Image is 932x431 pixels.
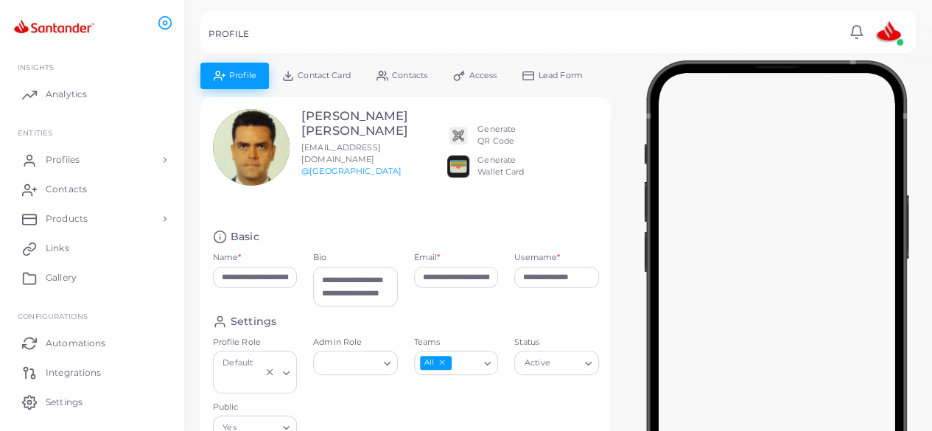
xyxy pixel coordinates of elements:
[46,212,88,225] span: Products
[553,355,578,371] input: Search for option
[11,145,173,175] a: Profiles
[46,366,101,379] span: Integrations
[301,109,408,139] h3: [PERSON_NAME] [PERSON_NAME]
[301,142,381,164] span: [EMAIL_ADDRESS][DOMAIN_NAME]
[264,366,275,378] button: Clear Selected
[420,356,452,370] span: All
[11,357,173,387] a: Integrations
[46,396,83,409] span: Settings
[301,166,402,176] a: @[GEOGRAPHIC_DATA]
[298,71,350,80] span: Contact Card
[477,155,524,178] div: Generate Wallet Card
[414,337,499,348] label: Teams
[875,17,904,46] img: avatar
[320,355,378,371] input: Search for option
[11,204,173,234] a: Products
[469,71,497,80] span: Access
[46,88,87,101] span: Analytics
[213,337,298,348] label: Profile Role
[392,71,427,80] span: Contacts
[11,263,173,292] a: Gallery
[46,271,77,284] span: Gallery
[46,153,80,167] span: Profiles
[313,252,398,264] label: Bio
[229,71,256,80] span: Profile
[522,356,552,371] span: Active
[46,242,69,255] span: Links
[11,387,173,416] a: Settings
[414,252,441,264] label: Email
[231,230,259,244] h4: Basic
[514,351,599,374] div: Search for option
[870,17,908,46] a: avatar
[11,234,173,263] a: Links
[447,155,469,178] img: apple-wallet.png
[453,355,478,371] input: Search for option
[514,252,560,264] label: Username
[46,337,105,350] span: Automations
[18,128,52,137] span: ENTITIES
[209,29,249,39] h5: PROFILE
[11,328,173,357] a: Automations
[231,315,276,329] h4: Settings
[11,80,173,109] a: Analytics
[11,175,173,204] a: Contacts
[13,14,95,41] img: logo
[46,183,87,196] span: Contacts
[213,402,298,413] label: Public
[213,351,298,393] div: Search for option
[221,356,255,371] span: Default
[220,374,262,390] input: Search for option
[213,252,242,264] label: Name
[18,63,54,71] span: INSIGHTS
[313,337,398,348] label: Admin Role
[18,312,88,320] span: Configurations
[437,357,447,368] button: Deselect All
[539,71,583,80] span: Lead Form
[477,124,516,147] div: Generate QR Code
[313,351,398,374] div: Search for option
[414,351,499,374] div: Search for option
[514,337,599,348] label: Status
[447,125,469,147] img: qr2.png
